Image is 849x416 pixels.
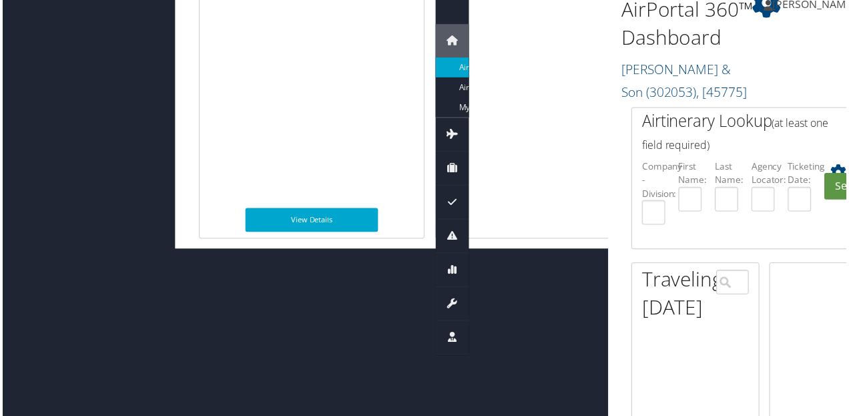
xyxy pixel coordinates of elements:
a: View Details [244,210,378,234]
label: First Name: [680,161,703,188]
span: , [ 45775 ] [698,83,749,101]
h1: Traveling [DATE] [643,267,725,323]
a: My Travel Dashboard [436,98,469,118]
a: [PERSON_NAME] & Son [623,61,749,101]
label: Last Name: [717,161,740,188]
input: Search for Traveler [718,272,752,296]
span: ( 302053 ) [647,83,698,101]
a: AirPortal 360™ (Agent) [436,78,469,98]
label: Ticketing Date: [790,161,814,188]
label: Agency Locator: [754,161,777,188]
h2: Airtinerary Lookup [643,111,832,156]
label: Company - Division: [643,161,667,202]
a: AirPortal 360™ (Manager) [436,58,469,78]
